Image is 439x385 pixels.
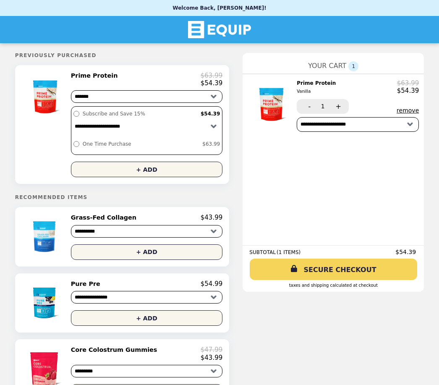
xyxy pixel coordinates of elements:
[21,280,69,326] img: Pure Pre
[71,162,223,177] button: + ADD
[81,109,199,119] label: Subscribe and Save 15%
[297,99,320,114] button: -
[81,139,201,149] label: One Time Purchase
[201,354,223,361] p: $43.99
[297,79,339,96] h2: Prime Protein
[326,99,349,114] button: +
[21,72,70,119] img: Prime Protein
[321,103,325,110] span: 1
[397,87,419,94] p: $54.39
[71,225,223,238] select: Select a product variant
[71,291,223,304] select: Select a product variant
[71,214,140,221] h2: Grass-Fed Collagen
[395,249,417,255] span: $54.39
[71,310,223,326] button: + ADD
[71,72,121,79] h2: Prime Protein
[348,61,358,71] span: 1
[247,79,296,126] img: Prime Protein
[71,346,161,354] h2: Core Colostrum Gummies
[71,280,104,288] h2: Pure Pre
[71,244,223,260] button: + ADD
[188,21,251,38] img: Brand Logo
[397,107,419,114] button: remove
[297,88,336,95] div: Vanilla
[397,79,419,87] p: $63.99
[21,214,69,259] img: Grass-Fed Collagen
[249,283,417,288] div: Taxes and Shipping calculated at checkout
[201,346,223,354] p: $47.99
[201,214,223,221] p: $43.99
[199,109,222,119] label: $54.39
[15,194,230,200] h5: Recommended Items
[172,5,266,11] p: Welcome Back, [PERSON_NAME]!
[297,117,419,132] select: Select a subscription option
[249,249,277,255] span: SUBTOTAL
[201,79,223,87] p: $54.39
[15,52,230,58] h5: Previously Purchased
[71,365,223,377] select: Select a product variant
[308,62,346,70] span: YOUR CART
[200,139,222,149] label: $63.99
[277,249,301,255] span: ( 1 ITEMS )
[201,72,223,79] p: $63.99
[71,119,222,134] select: Select a subscription option
[250,259,417,280] a: SECURE CHECKOUT
[201,280,223,288] p: $54.99
[71,90,223,103] select: Select a product variant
